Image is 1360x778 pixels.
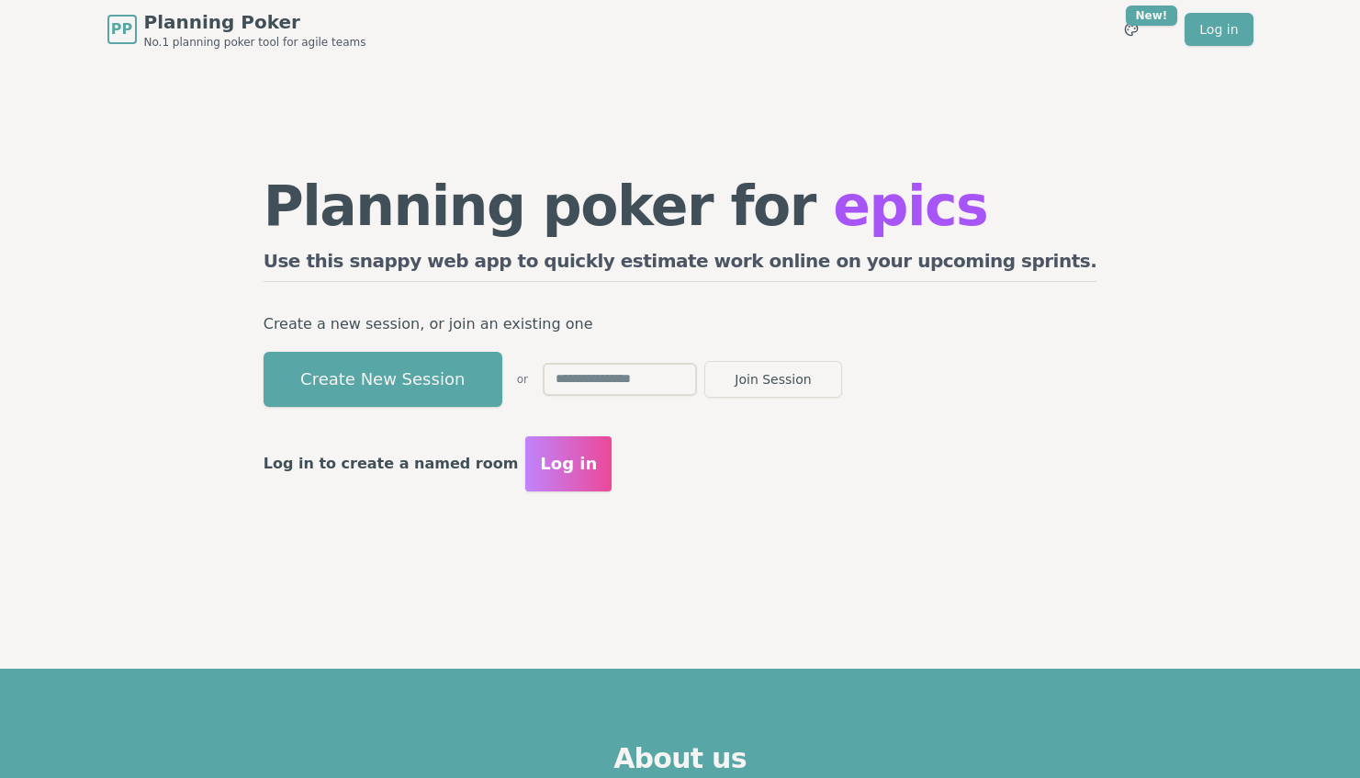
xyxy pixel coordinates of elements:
[833,174,987,238] span: epics
[1126,6,1178,26] div: New!
[107,9,366,50] a: PPPlanning PokerNo.1 planning poker tool for agile teams
[1115,13,1148,46] button: New!
[540,451,597,477] span: Log in
[704,361,842,398] button: Join Session
[1185,13,1253,46] a: Log in
[264,178,1097,233] h1: Planning poker for
[517,372,528,387] span: or
[264,352,502,407] button: Create New Session
[525,436,612,491] button: Log in
[144,35,366,50] span: No.1 planning poker tool for agile teams
[264,248,1097,282] h2: Use this snappy web app to quickly estimate work online on your upcoming sprints.
[144,9,366,35] span: Planning Poker
[264,451,519,477] p: Log in to create a named room
[111,18,132,40] span: PP
[264,311,1097,337] p: Create a new session, or join an existing one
